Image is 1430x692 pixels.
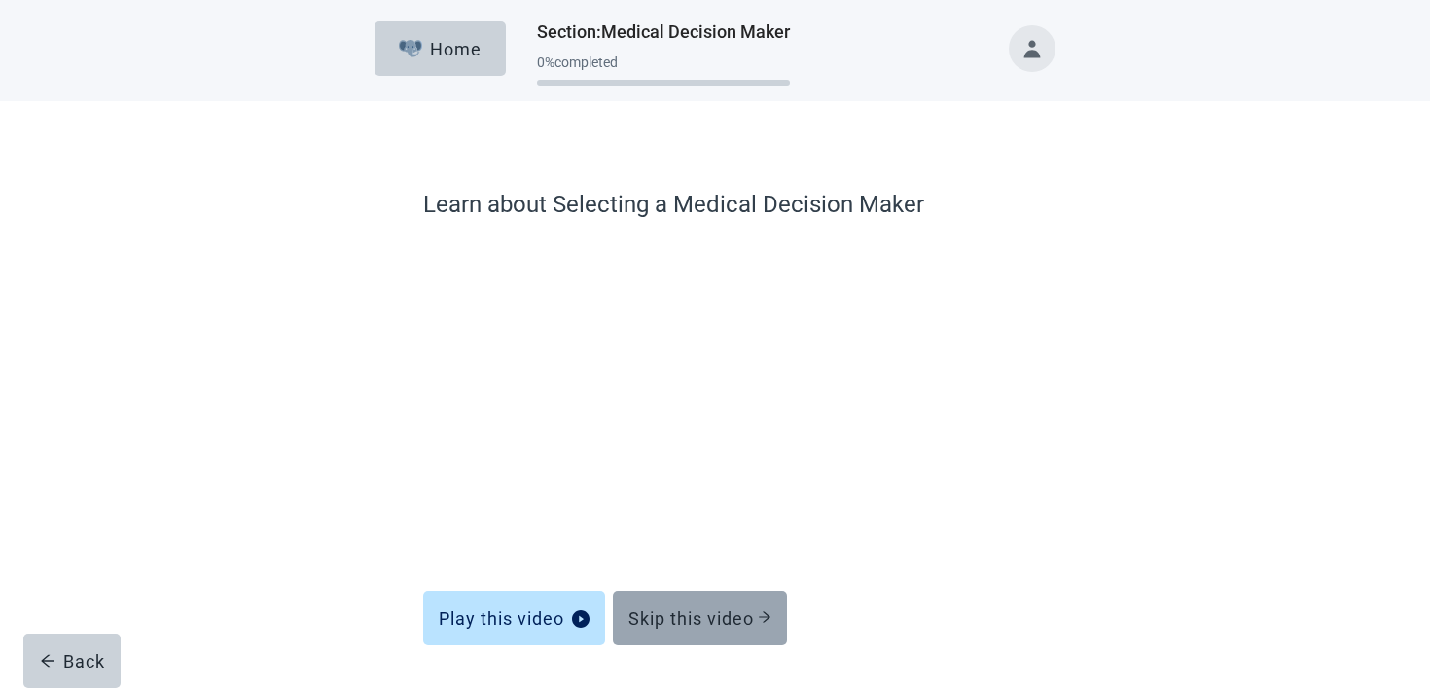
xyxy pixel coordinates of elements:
button: ElephantHome [375,21,506,76]
span: arrow-left [40,653,55,669]
span: play-circle [572,610,590,628]
button: Toggle account menu [1009,25,1055,72]
h1: Section : Medical Decision Maker [537,18,790,46]
button: arrow-leftBack [23,634,121,688]
img: Elephant [399,40,423,57]
label: Learn about Selecting a Medical Decision Maker [423,187,1007,222]
iframe: Medical Decision Makers [423,241,1007,548]
span: arrow-right [758,610,771,624]
div: Home [399,39,483,58]
div: Play this video [439,608,590,628]
div: Back [40,651,105,671]
button: Skip this video arrow-right [613,591,787,645]
div: Skip this video [628,608,771,628]
button: Play this videoplay-circle [423,591,605,645]
div: 0 % completed [537,55,790,70]
div: Progress section [537,47,790,94]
